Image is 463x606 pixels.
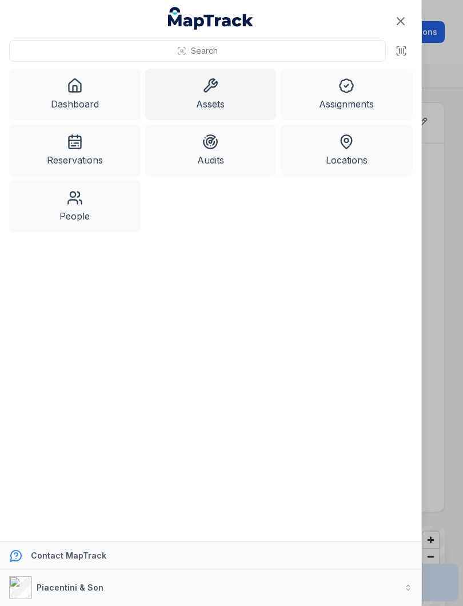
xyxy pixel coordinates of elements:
[9,40,386,62] button: Search
[9,125,141,176] a: Reservations
[31,551,106,560] strong: Contact MapTrack
[191,45,218,57] span: Search
[168,7,254,30] a: MapTrack
[145,125,277,176] a: Audits
[9,69,141,120] a: Dashboard
[145,69,277,120] a: Assets
[9,181,141,232] a: People
[281,69,412,120] a: Assignments
[281,125,412,176] a: Locations
[389,9,413,33] button: Close navigation
[37,583,103,592] strong: Piacentini & Son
